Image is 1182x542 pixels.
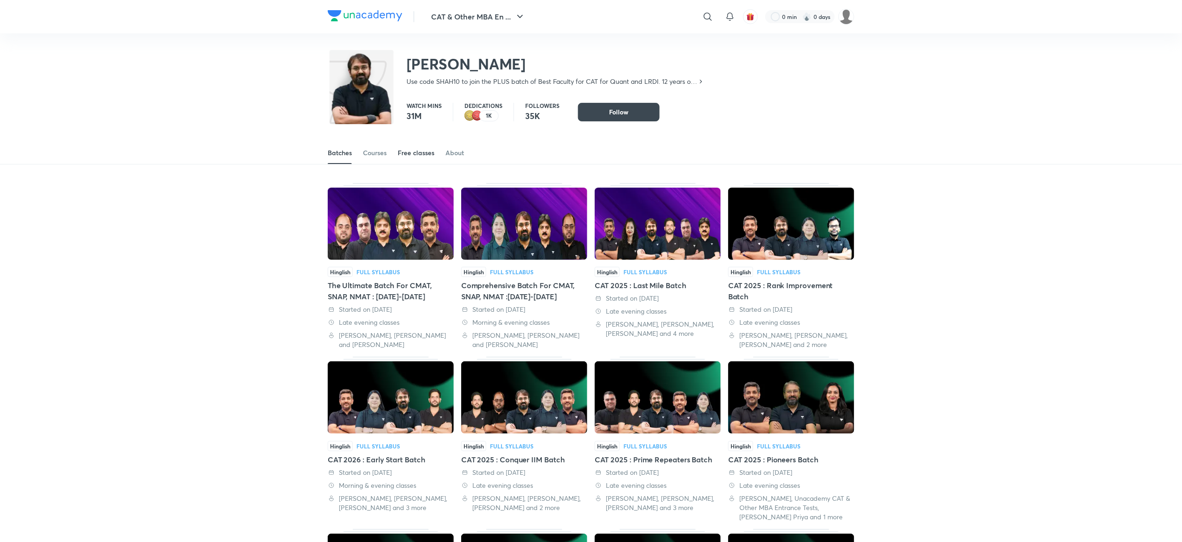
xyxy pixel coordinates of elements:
div: CAT 2025 : Prime Repeaters Batch [595,357,721,521]
p: Use code SHAH10 to join the PLUS batch of Best Faculty for CAT for Quant and LRDI. 12 years of Te... [407,77,697,86]
div: Full Syllabus [356,269,400,275]
div: Full Syllabus [757,443,801,449]
div: Lokesh Agarwal, Deepika Awasthi, Ravi Kumar and 3 more [595,494,721,512]
img: Thumbnail [461,361,587,434]
div: Courses [363,148,387,158]
span: Hinglish [328,267,353,277]
div: CAT 2025 : Rank Improvement Batch [728,280,854,302]
a: Batches [328,142,352,164]
div: Full Syllabus [757,269,801,275]
img: Thumbnail [728,361,854,434]
div: Started on 18 Aug 2025 [461,305,587,314]
img: avatar [746,13,755,21]
div: Amiya Kumar, Deepika Awasthi, Saral Nashier and 2 more [728,331,854,349]
p: Followers [525,103,559,108]
div: CAT 2026 : Early Start Batch [328,357,454,521]
div: Started on 23 Sep 2025 [328,305,454,314]
div: Started on 6 Jun 2025 [595,468,721,477]
span: Hinglish [461,441,486,451]
p: Dedications [464,103,502,108]
div: CAT 2026 : Early Start Batch [328,454,454,465]
span: Hinglish [728,441,753,451]
div: CAT 2025 : Pioneers Batch [728,454,854,465]
img: educator badge1 [472,110,483,121]
p: 31M [407,110,442,121]
div: Lokesh Agarwal, Ravi Kumar, Saral Nashier and 4 more [595,320,721,338]
p: 35K [525,110,559,121]
button: avatar [743,9,758,24]
div: Full Syllabus [623,443,667,449]
div: Started on 30 Jun 2025 [328,468,454,477]
div: Comprehensive Batch For CMAT, SNAP, NMAT :[DATE]-[DATE] [461,280,587,302]
span: Hinglish [595,267,620,277]
a: Free classes [398,142,434,164]
div: Morning & evening classes [461,318,587,327]
div: Morning & evening classes [328,481,454,490]
div: About [445,148,464,158]
div: Late evening classes [595,481,721,490]
div: CAT 2025 : Conquer IIM Batch [461,454,587,465]
div: Comprehensive Batch For CMAT, SNAP, NMAT :2025-2026 [461,183,587,349]
div: CAT 2025 : Rank Improvement Batch [728,183,854,349]
div: CAT 2025 : Conquer IIM Batch [461,357,587,521]
a: Company Logo [328,10,402,24]
button: Follow [578,103,660,121]
h2: [PERSON_NAME] [407,55,705,73]
img: streak [802,12,812,21]
div: Lokesh Agarwal, Deepika Awasthi and Ronakkumar Shah [461,331,587,349]
div: Late evening classes [728,481,854,490]
a: Courses [363,142,387,164]
div: CAT 2025 : Prime Repeaters Batch [595,454,721,465]
div: CAT 2025 : Pioneers Batch [728,357,854,521]
a: About [445,142,464,164]
span: Hinglish [595,441,620,451]
span: Hinglish [461,267,486,277]
img: Thumbnail [595,188,721,260]
div: Ronakkumar Shah, Unacademy CAT & Other MBA Entrance Tests, Juhi Priya and 1 more [728,494,854,522]
div: Late evening classes [595,307,721,316]
div: CAT 2025 : Last Mile Batch [595,280,721,291]
div: Late evening classes [728,318,854,327]
div: Started on 26 Apr 2025 [728,468,854,477]
span: Hinglish [728,267,753,277]
div: Started on 4 Aug 2025 [595,294,721,303]
img: Thumbnail [328,188,454,260]
div: Started on 13 Jul 2025 [728,305,854,314]
div: Full Syllabus [356,443,400,449]
div: Full Syllabus [490,443,534,449]
p: 1K [486,113,492,119]
img: Thumbnail [595,361,721,434]
div: Started on 17 Jun 2025 [461,468,587,477]
div: Lokesh Agarwal, Ronakkumar Shah and Amit Deepak Rohra [328,331,454,349]
div: The Ultimate Batch For CMAT, SNAP, NMAT : 2025-2026 [328,183,454,349]
img: Nilesh [839,9,854,25]
img: Thumbnail [328,361,454,434]
div: Full Syllabus [623,269,667,275]
div: The Ultimate Batch For CMAT, SNAP, NMAT : [DATE]-[DATE] [328,280,454,302]
img: Thumbnail [728,188,854,260]
div: Batches [328,148,352,158]
div: Free classes [398,148,434,158]
div: Late evening classes [328,318,454,327]
img: educator badge2 [464,110,476,121]
div: Deepika Awasthi, Ravi Kumar, Ronakkumar Shah and 2 more [461,494,587,512]
div: CAT 2025 : Last Mile Batch [595,183,721,349]
button: CAT & Other MBA En ... [426,7,531,26]
div: Late evening classes [461,481,587,490]
span: Follow [609,107,629,117]
p: Watch mins [407,103,442,108]
span: Hinglish [328,441,353,451]
img: Thumbnail [461,188,587,260]
div: Amiya Kumar, Deepika Awasthi, Ravi Kumar and 3 more [328,494,454,512]
img: class [330,52,394,141]
div: Full Syllabus [490,269,534,275]
img: Company Logo [328,10,402,21]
